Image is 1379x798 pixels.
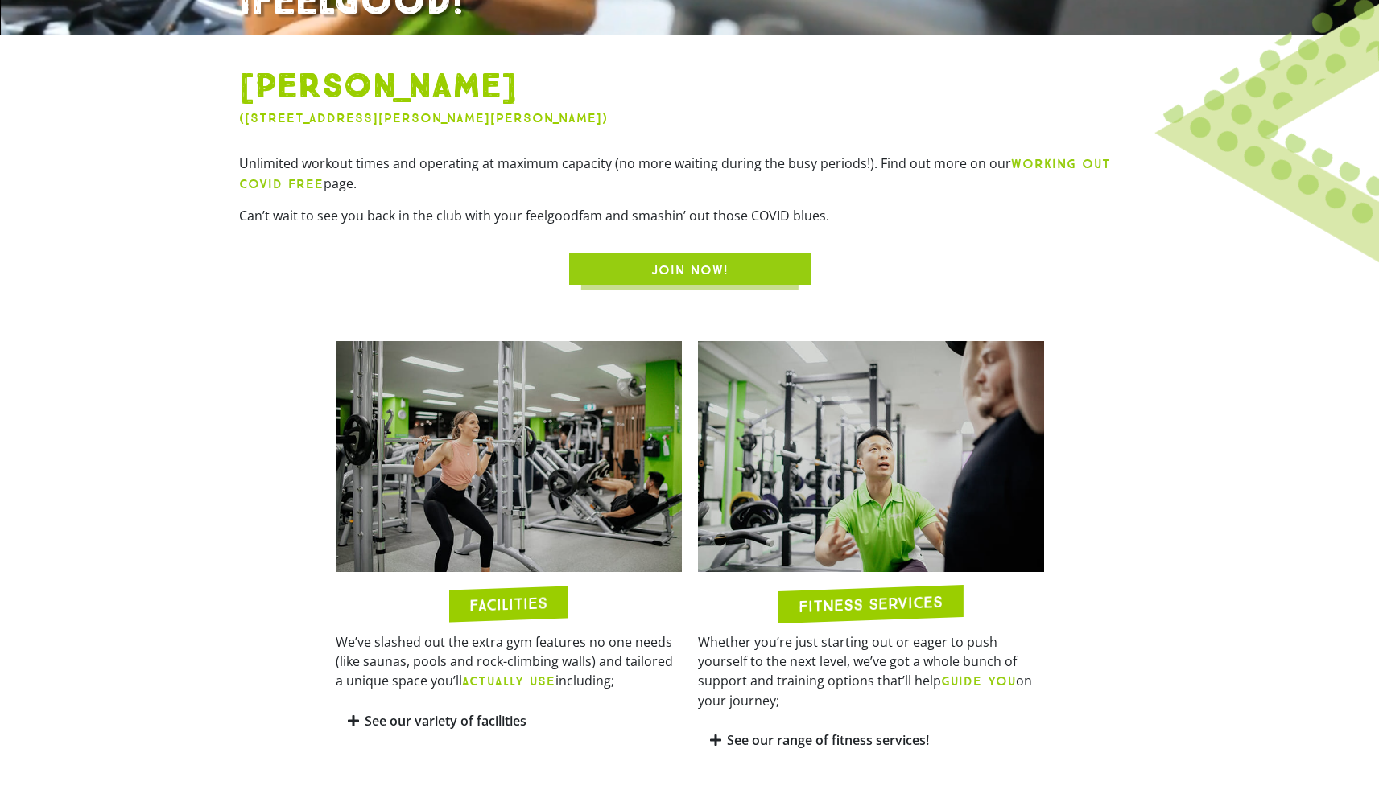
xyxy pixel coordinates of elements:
h2: FACILITIES [469,594,547,613]
b: ACTUALLY USE [462,673,555,689]
span: Unlimited workout times and operating at maximum capacity (no more waiting during the busy period... [239,154,1011,172]
div: See our variety of facilities [336,702,682,740]
span: page. [324,175,357,192]
p: Whether you’re just starting out or eager to push yourself to the next level, we’ve got a whole b... [698,632,1044,710]
a: See our variety of facilities [365,712,526,730]
p: We’ve slashed out the extra gym features no one needs (like saunas, pools and rock-climbing walls... [336,632,682,691]
b: GUIDE YOU [941,673,1016,689]
a: ([STREET_ADDRESS][PERSON_NAME][PERSON_NAME]) [239,110,608,125]
a: See our range of fitness services! [727,731,929,749]
h2: FITNESS SERVICES [799,594,943,615]
a: JOIN NOW! [569,253,811,285]
div: See our range of fitness services! [698,722,1044,759]
p: Can’t wait to see you back in the club with your feelgoodfam and smashin’ out those COVID blues. [239,206,1141,225]
h1: [PERSON_NAME] [239,67,1141,109]
span: JOIN NOW! [651,261,729,280]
